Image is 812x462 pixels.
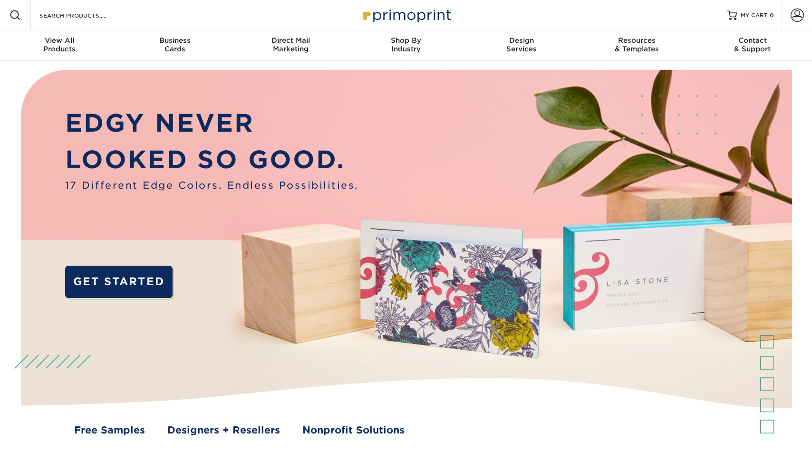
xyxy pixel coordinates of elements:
[233,36,348,45] span: Direct Mail
[74,423,145,438] a: Free Samples
[302,423,405,438] a: Nonprofit Solutions
[65,266,173,298] a: GET STARTED
[65,105,359,142] p: EDGY NEVER
[233,36,348,53] div: Marketing
[695,36,810,45] span: Contact
[348,36,464,45] span: Shop By
[695,30,810,61] a: Contact& Support
[464,36,579,45] span: Design
[579,36,695,53] div: & Templates
[117,30,233,61] a: BusinessCards
[348,30,464,61] a: Shop ByIndustry
[65,142,359,178] p: LOOKED SO GOOD.
[695,36,810,53] div: & Support
[464,36,579,53] div: Services
[579,36,695,45] span: Resources
[117,36,233,45] span: Business
[2,36,117,45] span: View All
[358,5,454,25] img: Primoprint
[117,36,233,53] div: Cards
[741,11,768,19] span: MY CART
[233,30,348,61] a: Direct MailMarketing
[65,178,359,193] span: 17 Different Edge Colors. Endless Possibilities.
[579,30,695,61] a: Resources& Templates
[167,423,280,438] a: Designers + Resellers
[348,36,464,53] div: Industry
[464,30,579,61] a: DesignServices
[2,36,117,53] div: Products
[770,12,774,19] span: 0
[39,10,131,21] input: SEARCH PRODUCTS.....
[2,30,117,61] a: View AllProducts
